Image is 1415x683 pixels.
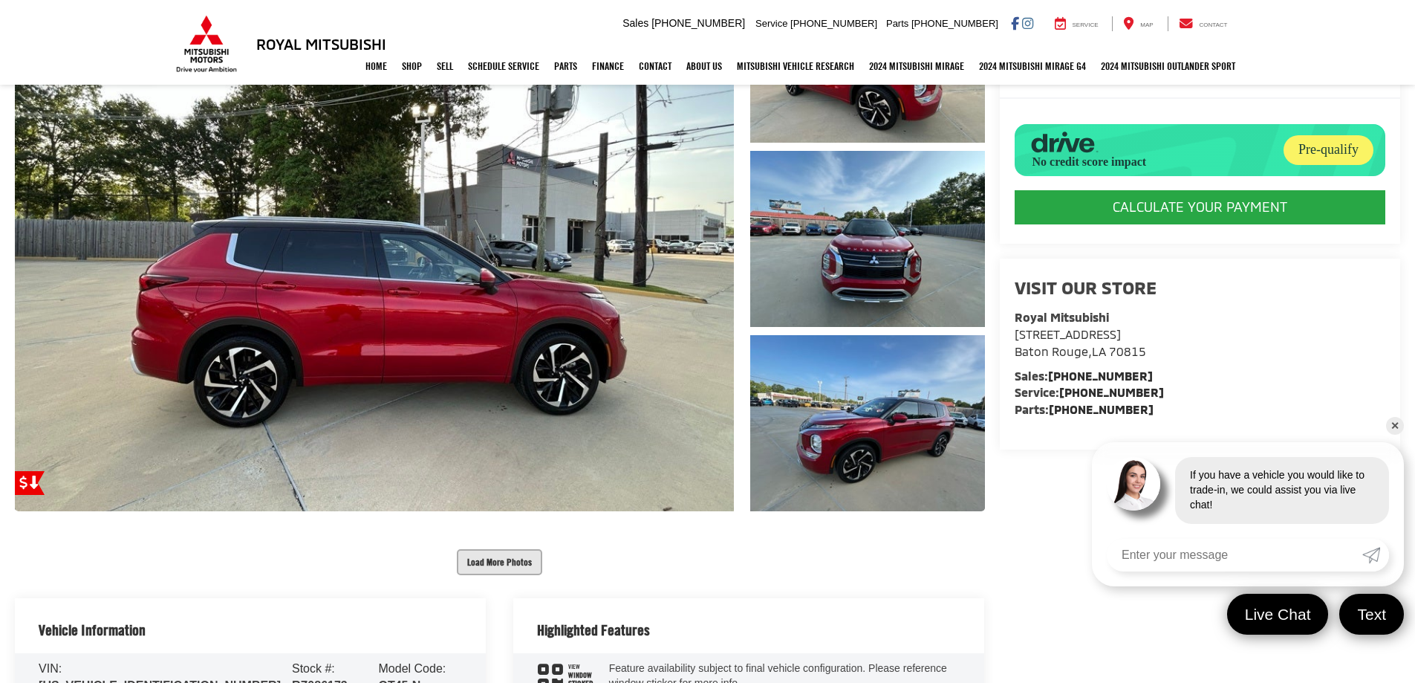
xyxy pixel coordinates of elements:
span: Model Code: [379,662,446,675]
span: VIN: [39,662,62,675]
span: Text [1350,604,1393,624]
strong: Parts: [1015,402,1154,416]
span: [PHONE_NUMBER] [911,18,998,29]
img: Mitsubishi [173,15,240,73]
a: [STREET_ADDRESS] Baton Rouge,LA 70815 [1015,327,1146,358]
span: [STREET_ADDRESS] [1015,327,1121,341]
div: If you have a vehicle you would like to trade-in, we could assist you via live chat! [1175,457,1389,524]
img: 2024 Mitsubishi Outlander SEL [747,149,986,329]
a: Map [1112,16,1164,31]
span: Live Chat [1237,604,1318,624]
a: Contact [631,48,679,85]
span: Service [1073,22,1099,28]
a: About Us [679,48,729,85]
a: Shop [394,48,429,85]
span: Stock #: [292,662,335,675]
span: [PHONE_NUMBER] [790,18,877,29]
h2: Vehicle Information [39,622,146,638]
span: LA [1092,344,1106,358]
img: Agent profile photo [1107,457,1160,511]
a: Home [358,48,394,85]
img: 2024 Mitsubishi Outlander SEL [747,333,986,513]
h3: Royal Mitsubishi [256,36,386,52]
span: Contact [1199,22,1227,28]
strong: Royal Mitsubishi [1015,310,1109,324]
span: [PHONE_NUMBER] [651,17,745,29]
a: Facebook: Click to visit our Facebook page [1011,17,1019,29]
a: [PHONE_NUMBER] [1049,402,1154,416]
span: View [568,663,593,671]
a: Live Chat [1227,594,1329,635]
strong: Service: [1015,385,1164,399]
a: Finance [585,48,631,85]
span: 70815 [1109,344,1146,358]
span: Map [1140,22,1153,28]
button: Load More Photos [457,549,542,575]
a: 2024 Mitsubishi Mirage G4 [972,48,1093,85]
a: Get Price Drop Alert [15,471,45,495]
span: Window [568,671,593,679]
h2: Highlighted Features [537,622,650,638]
a: Text [1339,594,1404,635]
span: , [1015,344,1146,358]
a: 2024 Mitsubishi Outlander SPORT [1093,48,1243,85]
: CALCULATE YOUR PAYMENT [1015,190,1385,224]
a: Expand Photo 3 [750,335,985,511]
span: Parts [886,18,908,29]
h2: Visit our Store [1015,278,1385,297]
a: Submit [1362,539,1389,572]
a: Instagram: Click to visit our Instagram page [1022,17,1033,29]
span: Baton Rouge [1015,344,1088,358]
a: Mitsubishi Vehicle Research [729,48,862,85]
span: Sales [622,17,648,29]
a: [PHONE_NUMBER] [1048,369,1153,383]
strong: Sales: [1015,369,1153,383]
a: Service [1044,16,1110,31]
a: 2024 Mitsubishi Mirage [862,48,972,85]
a: Contact [1168,16,1239,31]
a: Parts: Opens in a new tab [547,48,585,85]
a: Expand Photo 2 [750,151,985,327]
a: Sell [429,48,461,85]
input: Enter your message [1107,539,1362,572]
span: Service [755,18,787,29]
a: Schedule Service: Opens in a new tab [461,48,547,85]
a: [PHONE_NUMBER] [1059,385,1164,399]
